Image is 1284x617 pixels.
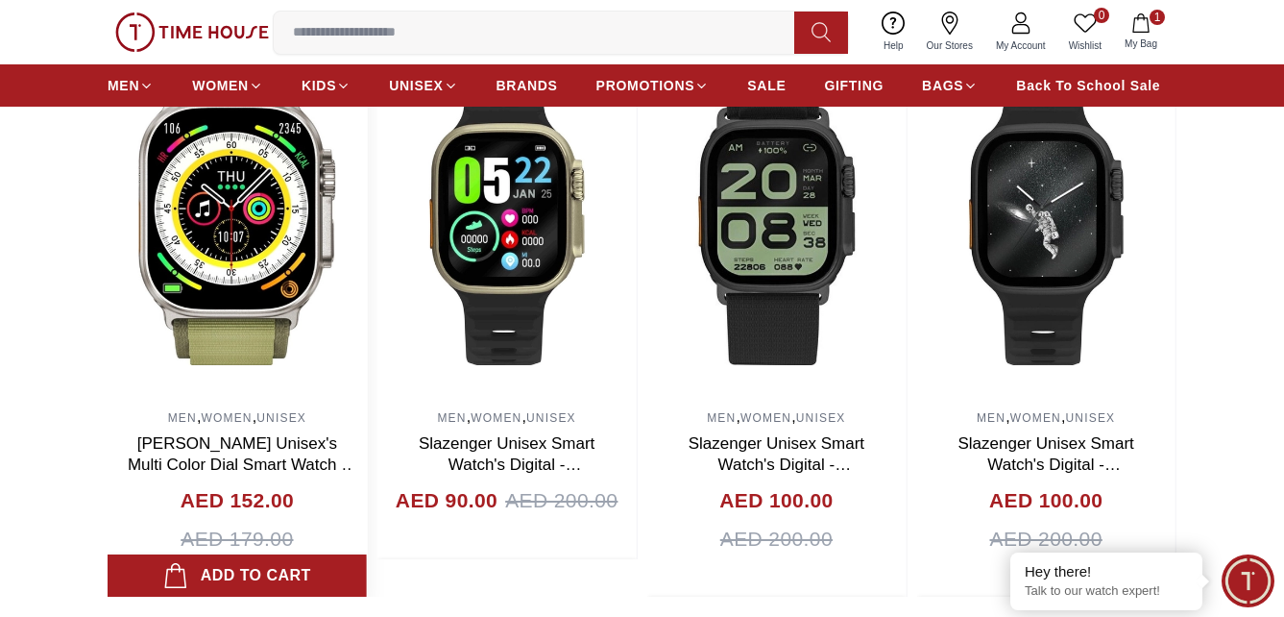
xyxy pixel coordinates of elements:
a: BRANDS [497,68,558,103]
div: , , [108,401,367,597]
a: Back To School Sale [1016,68,1160,103]
span: BRANDS [497,76,558,95]
a: MEN [108,68,154,103]
a: SALE [747,68,786,103]
img: Kenneth Scott Unisex's Multi Color Dial Smart Watch - KULMX-SSBBH [108,16,367,401]
p: Talk to our watch expert! [1025,583,1188,600]
span: UNISEX [389,76,443,95]
span: 1 [1150,10,1165,25]
a: MEN [977,411,1005,425]
a: Help [872,8,915,57]
span: Wishlist [1061,38,1109,53]
a: WOMEN [740,411,791,425]
span: WOMEN [192,76,249,95]
a: WOMEN [201,411,252,425]
a: Slazenger Unisex Smart Watch's Digital - SL.9.2223.5.12 [689,434,864,495]
div: Hey there! [1025,562,1188,581]
a: WOMEN [1010,411,1061,425]
a: 0Wishlist [1057,8,1113,57]
img: Slazenger Unisex Smart Watch's Digital - SL.9.2223.5.01 [377,16,637,401]
span: SALE [747,76,786,95]
span: PROMOTIONS [596,76,695,95]
span: BAGS [922,76,963,95]
div: Add to cart [163,562,311,589]
div: Chat Widget [1222,555,1274,607]
div: , , [647,401,907,597]
span: Back To School Sale [1016,76,1160,95]
h4: AED 100.00 [989,485,1102,516]
a: Our Stores [915,8,984,57]
a: MEN [707,411,736,425]
span: GIFTING [824,76,884,95]
a: KIDS [302,68,351,103]
a: WOMEN [192,68,263,103]
div: , , [377,401,637,559]
a: MEN [168,411,197,425]
span: My Bag [1117,37,1165,51]
span: My Account [988,38,1054,53]
div: , , [916,401,1175,597]
a: MEN [437,411,466,425]
a: Slazenger Unisex Smart Watch's Digital - SL.9.2223.5.06 [957,434,1133,495]
span: AED 200.00 [720,524,833,555]
a: UNISEX [526,411,576,425]
span: MEN [108,76,139,95]
span: 0 [1094,8,1109,23]
a: Slazenger Unisex Smart Watch's Digital - SL.9.2223.5.01 [419,434,594,495]
a: UNISEX [1065,411,1115,425]
a: UNISEX [256,411,306,425]
span: Help [876,38,911,53]
span: KIDS [302,76,336,95]
a: UNISEX [389,68,457,103]
span: AED 200.00 [990,524,1102,555]
a: UNISEX [796,411,846,425]
a: PROMOTIONS [596,68,710,103]
img: ... [115,12,269,51]
a: BAGS [922,68,978,103]
img: Slazenger Unisex Smart Watch's Digital - SL.9.2223.5.06 [916,16,1175,401]
a: GIFTING [824,68,884,103]
span: AED 200.00 [505,485,618,516]
button: Add to cart [108,555,367,597]
img: Slazenger Unisex Smart Watch's Digital - SL.9.2223.5.12 [647,16,907,401]
span: Our Stores [919,38,981,53]
span: AED 179.00 [181,524,293,555]
h4: AED 90.00 [396,485,497,516]
button: 1My Bag [1113,10,1169,55]
a: [PERSON_NAME] Unisex's Multi Color Dial Smart Watch - KULMX-SSBBH [128,434,357,495]
a: WOMEN [471,411,521,425]
h4: AED 100.00 [719,485,833,516]
h4: AED 152.00 [181,485,294,516]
